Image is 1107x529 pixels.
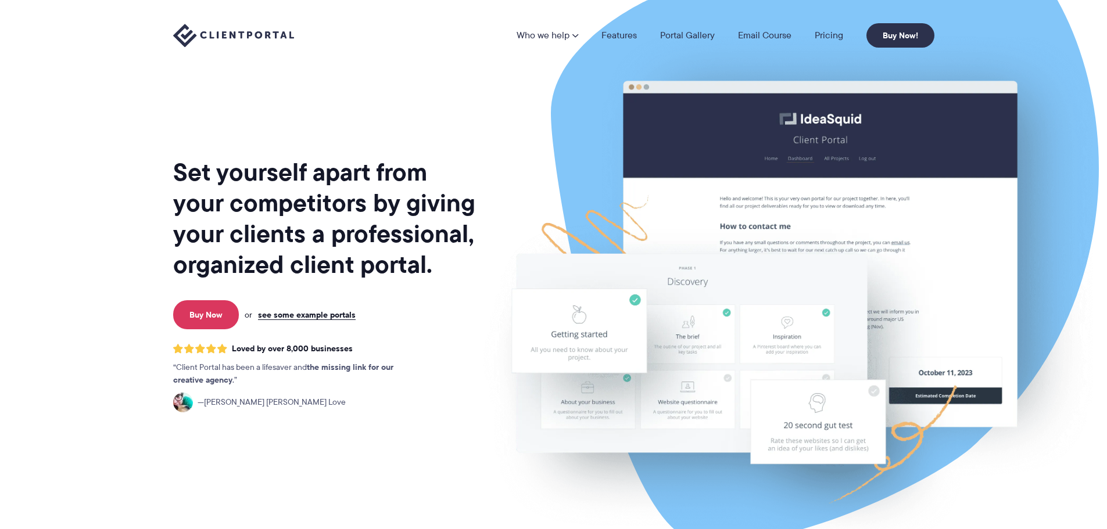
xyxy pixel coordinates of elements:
a: Portal Gallery [660,31,715,40]
a: Who we help [517,31,578,40]
a: Features [601,31,637,40]
a: see some example portals [258,310,356,320]
a: Buy Now! [866,23,934,48]
a: Email Course [738,31,791,40]
h1: Set yourself apart from your competitors by giving your clients a professional, organized client ... [173,157,478,280]
a: Pricing [815,31,843,40]
strong: the missing link for our creative agency [173,361,393,386]
span: or [245,310,252,320]
span: [PERSON_NAME] [PERSON_NAME] Love [198,396,346,409]
a: Buy Now [173,300,239,329]
span: Loved by over 8,000 businesses [232,344,353,354]
p: Client Portal has been a lifesaver and . [173,361,417,387]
